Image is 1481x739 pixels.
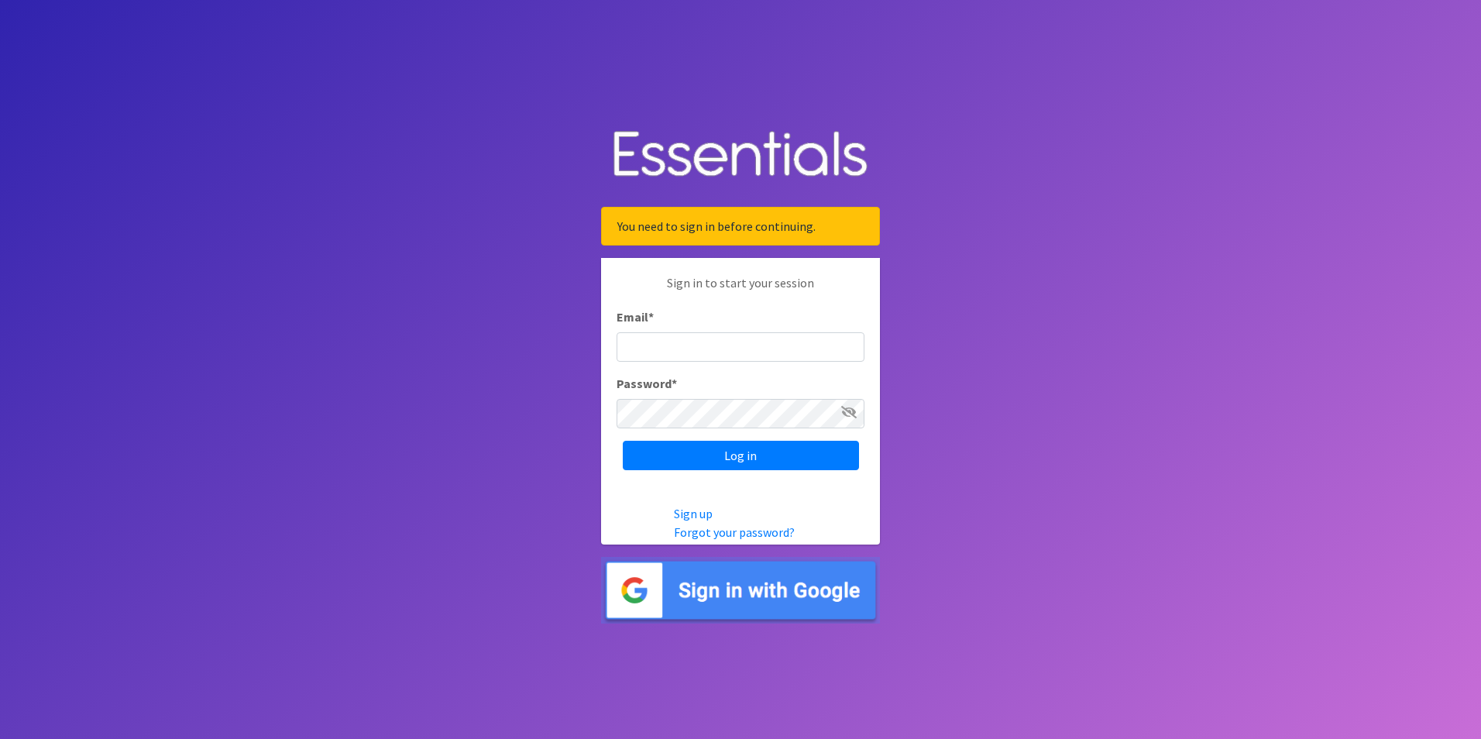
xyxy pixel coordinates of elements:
[601,115,880,195] img: Human Essentials
[617,273,864,308] p: Sign in to start your session
[674,506,713,521] a: Sign up
[648,309,654,325] abbr: required
[601,557,880,624] img: Sign in with Google
[601,207,880,246] div: You need to sign in before continuing.
[623,441,859,470] input: Log in
[617,308,654,326] label: Email
[617,374,677,393] label: Password
[672,376,677,391] abbr: required
[674,524,795,540] a: Forgot your password?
